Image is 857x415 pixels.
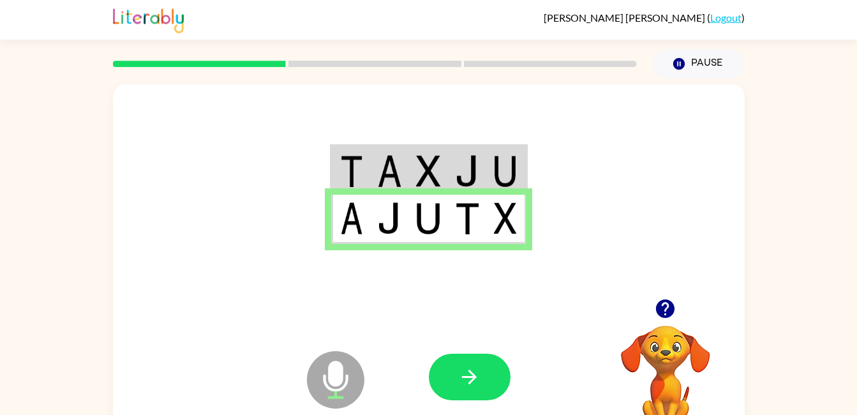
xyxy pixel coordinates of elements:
span: [PERSON_NAME] [PERSON_NAME] [544,11,707,24]
img: j [455,155,479,187]
img: x [494,202,517,234]
div: ( ) [544,11,745,24]
img: x [416,155,440,187]
img: u [494,155,517,187]
img: u [416,202,440,234]
img: a [377,155,401,187]
img: t [340,155,363,187]
img: Literably [113,5,184,33]
img: a [340,202,363,234]
img: t [455,202,479,234]
button: Pause [652,49,745,79]
a: Logout [710,11,741,24]
img: j [377,202,401,234]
